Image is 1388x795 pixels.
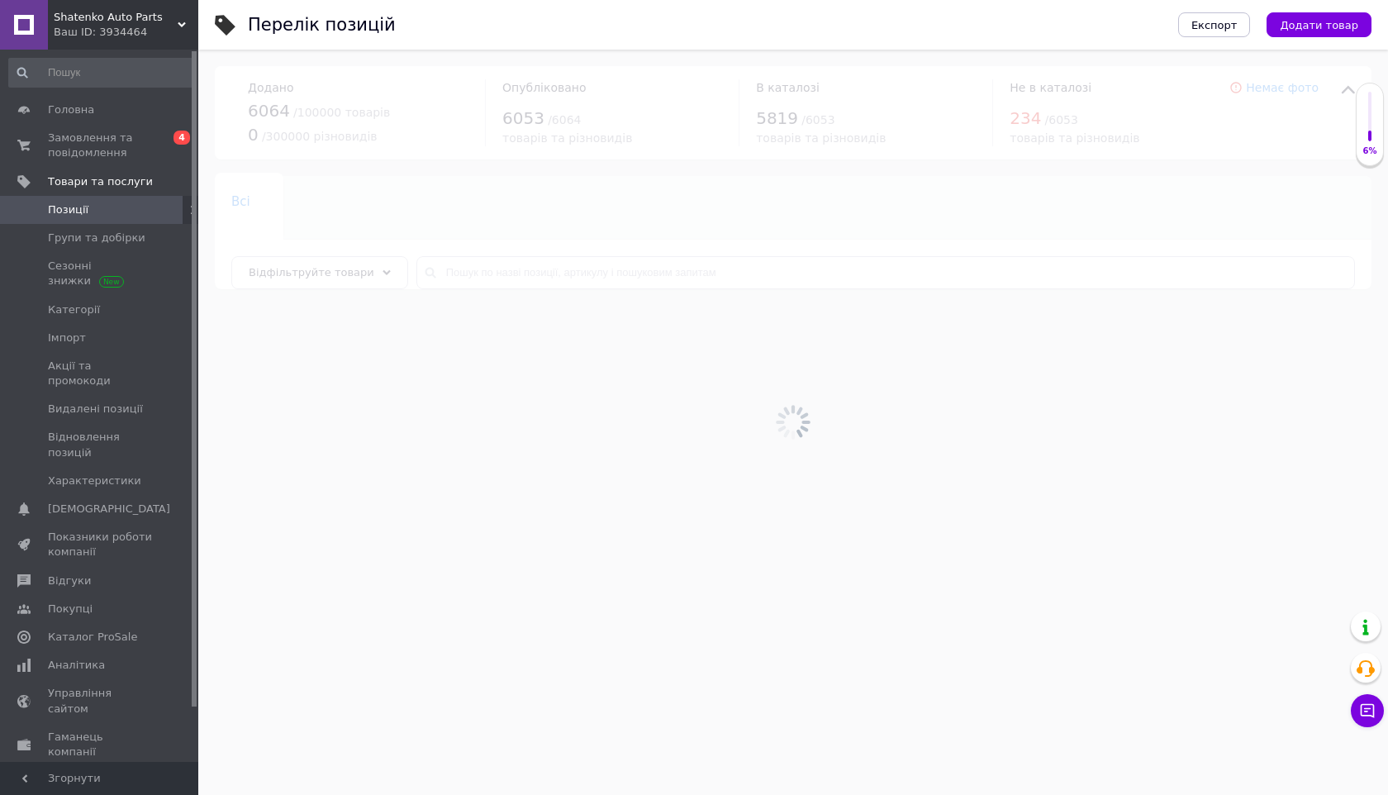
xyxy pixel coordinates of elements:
span: Категорії [48,302,100,317]
span: Аналітика [48,658,105,673]
span: Імпорт [48,331,86,345]
span: Експорт [1191,19,1238,31]
span: Відгуки [48,574,91,588]
span: Управління сайтом [48,686,153,716]
span: Відновлення позицій [48,430,153,459]
span: Головна [48,102,94,117]
span: Каталог ProSale [48,630,137,645]
span: Видалені позиції [48,402,143,417]
input: Пошук [8,58,195,88]
span: Позиції [48,202,88,217]
button: Чат з покупцем [1351,694,1384,727]
span: Замовлення та повідомлення [48,131,153,160]
span: Сезонні знижки [48,259,153,288]
button: Експорт [1178,12,1251,37]
span: Акції та промокоди [48,359,153,388]
div: Ваш ID: 3934464 [54,25,198,40]
span: Товари та послуги [48,174,153,189]
span: Shatenko Auto Parts [54,10,178,25]
button: Додати товар [1267,12,1371,37]
span: Покупці [48,602,93,616]
span: Показники роботи компанії [48,530,153,559]
span: Групи та добірки [48,231,145,245]
span: 4 [173,131,190,145]
span: Гаманець компанії [48,730,153,759]
span: Характеристики [48,474,141,488]
div: 6% [1357,145,1383,157]
div: Перелік позицій [248,17,396,34]
span: Додати товар [1280,19,1358,31]
span: [DEMOGRAPHIC_DATA] [48,502,170,517]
